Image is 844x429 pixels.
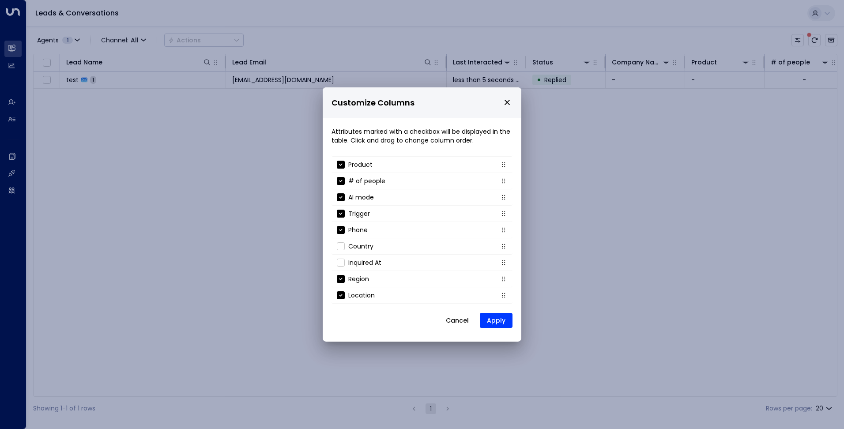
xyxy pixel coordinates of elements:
[348,275,369,283] p: Region
[348,242,373,251] p: Country
[348,209,370,218] p: Trigger
[348,177,385,185] p: # of people
[348,193,374,202] p: AI mode
[332,127,512,145] p: Attributes marked with a checkbox will be displayed in the table. Click and drag to change column...
[503,98,511,106] button: close
[348,160,373,169] p: Product
[480,313,512,328] button: Apply
[348,258,381,267] p: Inquired At
[438,312,476,328] button: Cancel
[348,226,368,234] p: Phone
[332,97,414,109] span: Customize Columns
[348,291,375,300] p: Location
